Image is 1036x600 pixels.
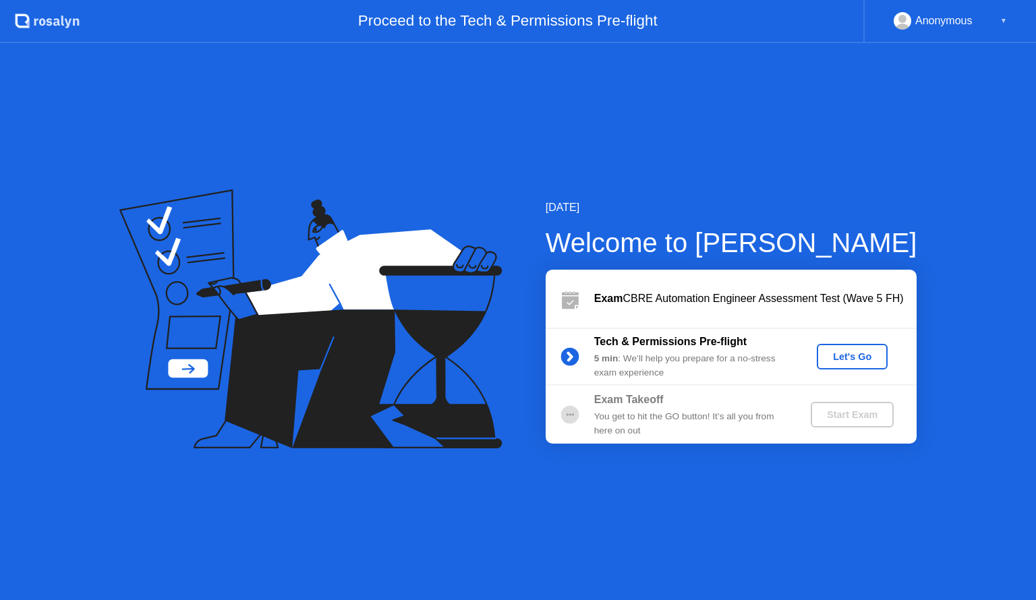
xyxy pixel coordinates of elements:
b: Exam Takeoff [594,394,664,405]
button: Let's Go [817,344,888,369]
div: ▼ [1000,12,1007,30]
button: Start Exam [811,402,894,427]
div: Welcome to [PERSON_NAME] [546,222,917,263]
b: Exam [594,293,623,304]
b: Tech & Permissions Pre-flight [594,336,747,347]
div: Let's Go [822,351,882,362]
div: : We’ll help you prepare for a no-stress exam experience [594,352,788,380]
div: Anonymous [915,12,973,30]
div: You get to hit the GO button! It’s all you from here on out [594,410,788,438]
div: CBRE Automation Engineer Assessment Test (Wave 5 FH) [594,291,917,307]
b: 5 min [594,353,618,363]
div: Start Exam [816,409,888,420]
div: [DATE] [546,200,917,216]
